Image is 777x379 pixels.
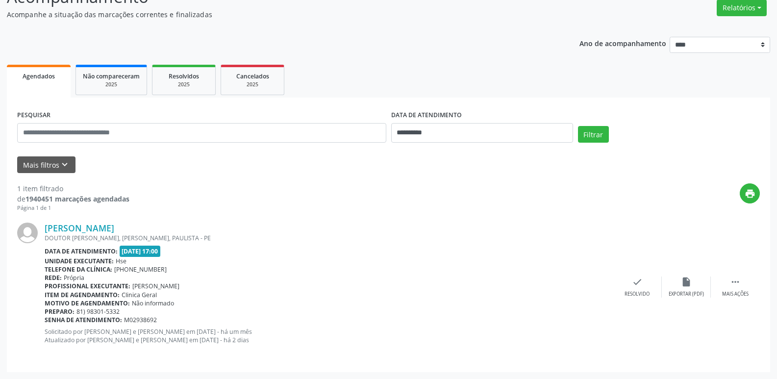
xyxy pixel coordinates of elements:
[169,72,199,80] span: Resolvidos
[124,316,157,324] span: M02938692
[45,223,114,233] a: [PERSON_NAME]
[159,81,208,88] div: 2025
[17,156,75,174] button: Mais filtroskeyboard_arrow_down
[236,72,269,80] span: Cancelados
[45,265,112,274] b: Telefone da clínica:
[681,277,692,287] i: insert_drive_file
[740,183,760,203] button: print
[45,328,613,344] p: Solicitado por [PERSON_NAME] e [PERSON_NAME] em [DATE] - há um mês Atualizado por [PERSON_NAME] e...
[669,291,704,298] div: Exportar (PDF)
[579,37,666,49] p: Ano de acompanhamento
[391,108,462,123] label: DATA DE ATENDIMENTO
[76,307,120,316] span: 81) 98301-5332
[17,183,129,194] div: 1 item filtrado
[132,299,174,307] span: Não informado
[120,246,161,257] span: [DATE] 17:00
[730,277,741,287] i: 
[59,159,70,170] i: keyboard_arrow_down
[17,204,129,212] div: Página 1 de 1
[45,282,130,290] b: Profissional executante:
[17,223,38,243] img: img
[17,194,129,204] div: de
[45,247,118,255] b: Data de atendimento:
[578,126,609,143] button: Filtrar
[45,316,122,324] b: Senha de atendimento:
[122,291,157,299] span: Clinica Geral
[17,108,50,123] label: PESQUISAR
[45,274,62,282] b: Rede:
[228,81,277,88] div: 2025
[625,291,650,298] div: Resolvido
[722,291,749,298] div: Mais ações
[45,307,75,316] b: Preparo:
[116,257,126,265] span: Hse
[45,299,130,307] b: Motivo de agendamento:
[114,265,167,274] span: [PHONE_NUMBER]
[45,291,120,299] b: Item de agendamento:
[7,9,541,20] p: Acompanhe a situação das marcações correntes e finalizadas
[45,234,613,242] div: DOUTOR [PERSON_NAME], [PERSON_NAME], PAULISTA - PE
[23,72,55,80] span: Agendados
[83,72,140,80] span: Não compareceram
[64,274,84,282] span: Própria
[632,277,643,287] i: check
[45,257,114,265] b: Unidade executante:
[83,81,140,88] div: 2025
[25,194,129,203] strong: 1940451 marcações agendadas
[132,282,179,290] span: [PERSON_NAME]
[745,188,755,199] i: print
